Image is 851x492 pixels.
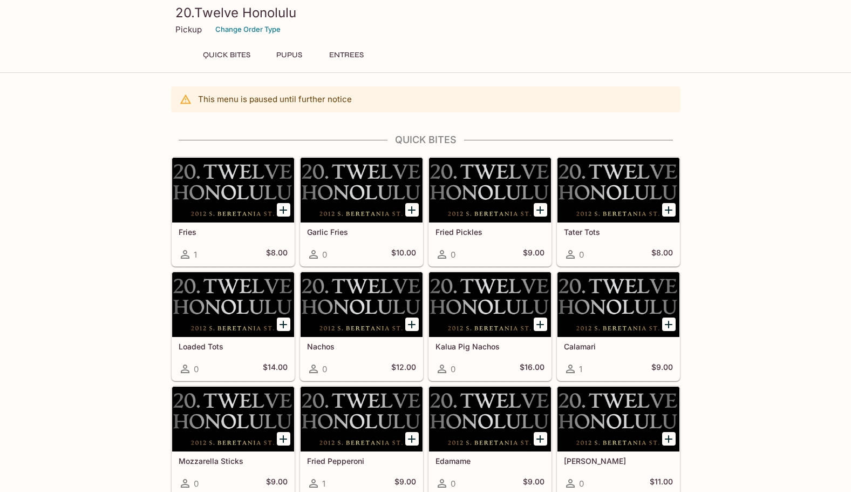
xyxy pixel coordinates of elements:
button: Quick Bites [197,48,256,63]
div: Edamame [429,387,551,451]
h5: $16.00 [520,362,544,375]
div: Calamari [557,272,679,337]
a: Tater Tots0$8.00 [557,157,680,266]
span: 1 [194,250,197,260]
button: Add Edamame [534,432,547,446]
div: Garlic Edamame [557,387,679,451]
div: Garlic Fries [301,158,423,223]
h4: Quick Bites [171,134,680,146]
h5: $10.00 [391,248,416,261]
h5: $8.00 [266,248,288,261]
a: Calamari1$9.00 [557,272,680,381]
button: Add Tater Tots [662,203,676,217]
p: Pickup [175,24,202,35]
h5: $12.00 [391,362,416,375]
div: Fries [172,158,294,223]
a: Loaded Tots0$14.00 [172,272,295,381]
h5: [PERSON_NAME] [564,456,673,466]
h5: $8.00 [651,248,673,261]
span: 0 [194,364,199,374]
div: Fried Pepperoni [301,387,423,451]
h5: $9.00 [394,477,416,490]
a: Garlic Fries0$10.00 [300,157,423,266]
h5: $9.00 [266,477,288,490]
button: Add Mozzarella Sticks [277,432,290,446]
span: 0 [579,250,584,260]
p: This menu is paused until further notice [198,94,352,104]
span: 0 [322,364,327,374]
h5: Edamame [435,456,544,466]
span: 0 [451,364,455,374]
h5: Fried Pepperoni [307,456,416,466]
a: Nachos0$12.00 [300,272,423,381]
h3: 20.Twelve Honolulu [175,4,676,21]
span: 0 [579,478,584,489]
div: Fried Pickles [429,158,551,223]
h5: Garlic Fries [307,227,416,237]
span: 1 [322,478,325,489]
h5: Tater Tots [564,227,673,237]
div: Tater Tots [557,158,679,223]
a: Fries1$8.00 [172,157,295,266]
button: Add Nachos [405,318,419,331]
button: Add Fried Pickles [534,203,547,217]
div: Mozzarella Sticks [172,387,294,451]
span: 0 [451,478,455,489]
span: 0 [451,250,455,260]
h5: Kalua Pig Nachos [435,342,544,351]
button: Add Garlic Edamame [662,432,676,446]
button: Add Garlic Fries [405,203,419,217]
a: Fried Pickles0$9.00 [428,157,552,266]
h5: Calamari [564,342,673,351]
span: 0 [194,478,199,489]
div: Loaded Tots [172,272,294,337]
button: Add Loaded Tots [277,318,290,331]
h5: $14.00 [263,362,288,375]
h5: $11.00 [650,477,673,490]
h5: Mozzarella Sticks [179,456,288,466]
button: Add Calamari [662,318,676,331]
div: Nachos [301,272,423,337]
h5: Fried Pickles [435,227,544,237]
h5: Loaded Tots [179,342,288,351]
button: Entrees [322,48,371,63]
span: 0 [322,250,327,260]
h5: Fries [179,227,288,237]
h5: $9.00 [523,477,544,490]
span: 1 [579,364,582,374]
button: Add Fried Pepperoni [405,432,419,446]
button: Add Kalua Pig Nachos [534,318,547,331]
a: Kalua Pig Nachos0$16.00 [428,272,552,381]
h5: $9.00 [523,248,544,261]
button: Add Fries [277,203,290,217]
button: Pupus [265,48,314,63]
div: Kalua Pig Nachos [429,272,551,337]
h5: Nachos [307,342,416,351]
h5: $9.00 [651,362,673,375]
button: Change Order Type [210,21,285,38]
